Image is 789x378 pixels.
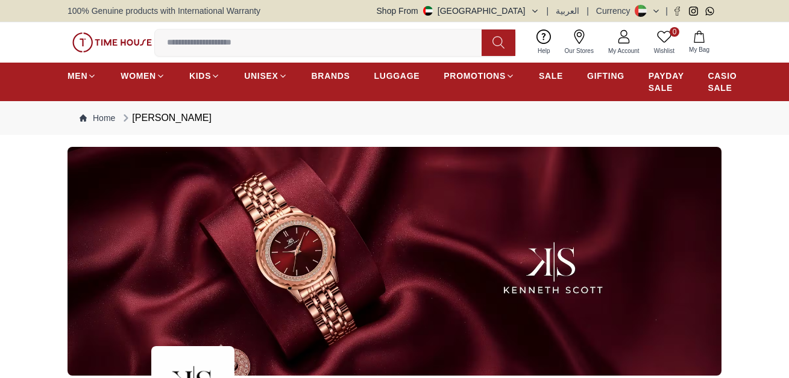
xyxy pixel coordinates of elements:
[670,27,679,37] span: 0
[68,65,96,87] a: MEN
[682,28,717,57] button: My Bag
[665,5,668,17] span: |
[80,112,115,124] a: Home
[68,70,87,82] span: MEN
[120,111,212,125] div: [PERSON_NAME]
[444,70,506,82] span: PROMOTIONS
[539,65,563,87] a: SALE
[708,65,737,99] a: CASIO SALE
[423,6,433,16] img: United Arab Emirates
[558,27,601,58] a: Our Stores
[708,70,737,94] span: CASIO SALE
[705,7,714,16] a: Whatsapp
[244,70,278,82] span: UNISEX
[689,7,698,16] a: Instagram
[374,70,420,82] span: LUGGAGE
[374,65,420,87] a: LUGGAGE
[673,7,682,16] a: Facebook
[68,101,721,135] nav: Breadcrumb
[649,65,684,99] a: PAYDAY SALE
[649,46,679,55] span: Wishlist
[121,65,165,87] a: WOMEN
[539,70,563,82] span: SALE
[533,46,555,55] span: Help
[649,70,684,94] span: PAYDAY SALE
[684,45,714,54] span: My Bag
[312,70,350,82] span: BRANDS
[556,5,579,17] button: العربية
[189,65,220,87] a: KIDS
[72,33,152,52] img: ...
[189,70,211,82] span: KIDS
[560,46,599,55] span: Our Stores
[587,70,624,82] span: GIFTING
[530,27,558,58] a: Help
[68,5,260,17] span: 100% Genuine products with International Warranty
[244,65,287,87] a: UNISEX
[603,46,644,55] span: My Account
[312,65,350,87] a: BRANDS
[377,5,539,17] button: Shop From[GEOGRAPHIC_DATA]
[587,65,624,87] a: GIFTING
[444,65,515,87] a: PROMOTIONS
[586,5,589,17] span: |
[647,27,682,58] a: 0Wishlist
[547,5,549,17] span: |
[596,5,635,17] div: Currency
[68,147,721,376] img: ...
[121,70,156,82] span: WOMEN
